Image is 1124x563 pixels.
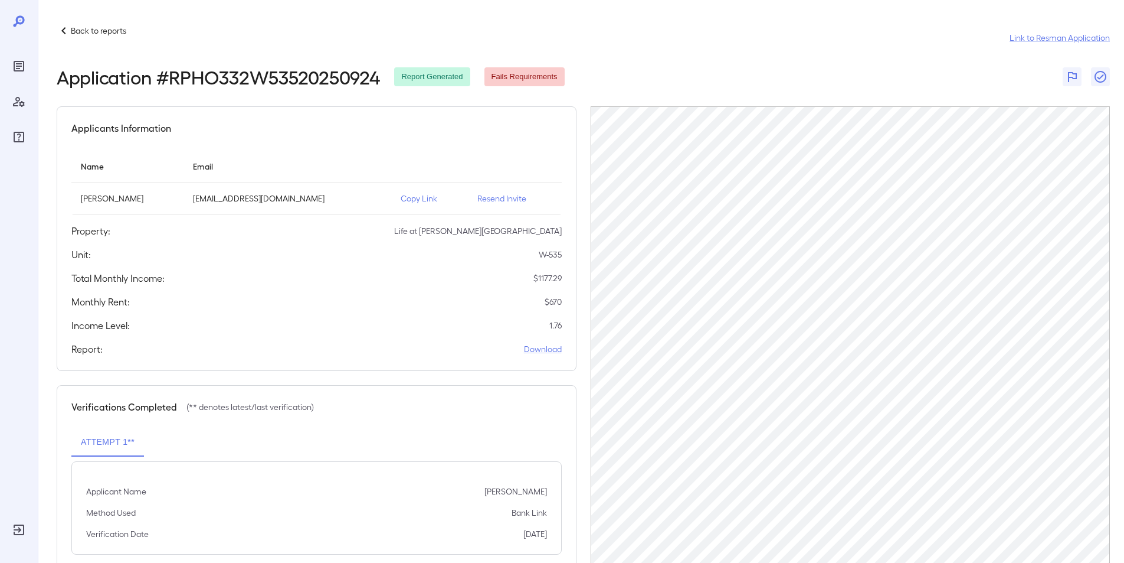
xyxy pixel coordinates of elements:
[533,272,562,284] p: $ 1177.29
[183,149,391,183] th: Email
[401,193,458,204] p: Copy Link
[394,225,562,237] p: Life at [PERSON_NAME][GEOGRAPHIC_DATA]
[9,57,28,76] div: Reports
[71,25,126,37] p: Back to reports
[394,71,470,83] span: Report Generated
[186,401,314,413] p: (** denotes latest/last verification)
[71,271,165,285] h5: Total Monthly Income:
[9,520,28,539] div: Log Out
[71,248,91,262] h5: Unit:
[57,66,380,87] h2: Application # RPHO332W53520250924
[9,128,28,147] div: FAQ
[1091,67,1110,86] button: Close Report
[86,507,136,519] p: Method Used
[477,193,552,204] p: Resend Invite
[71,428,144,457] button: Attempt 1**
[71,149,562,214] table: simple table
[524,343,562,355] a: Download
[9,92,28,111] div: Manage Users
[549,320,562,331] p: 1.76
[1010,32,1110,44] a: Link to Resman Application
[71,295,130,309] h5: Monthly Rent:
[71,121,171,135] h5: Applicants Information
[81,193,174,204] p: [PERSON_NAME]
[512,507,547,519] p: Bank Link
[71,149,183,183] th: Name
[71,224,110,238] h5: Property:
[71,400,177,414] h5: Verifications Completed
[86,528,149,540] p: Verification Date
[193,193,382,204] p: [EMAIL_ADDRESS][DOMAIN_NAME]
[1063,67,1082,86] button: Flag Report
[523,528,547,540] p: [DATE]
[539,249,562,261] p: W-535
[86,486,146,497] p: Applicant Name
[71,342,103,356] h5: Report:
[545,296,562,308] p: $ 670
[484,71,565,83] span: Fails Requirements
[71,318,130,333] h5: Income Level:
[484,486,547,497] p: [PERSON_NAME]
